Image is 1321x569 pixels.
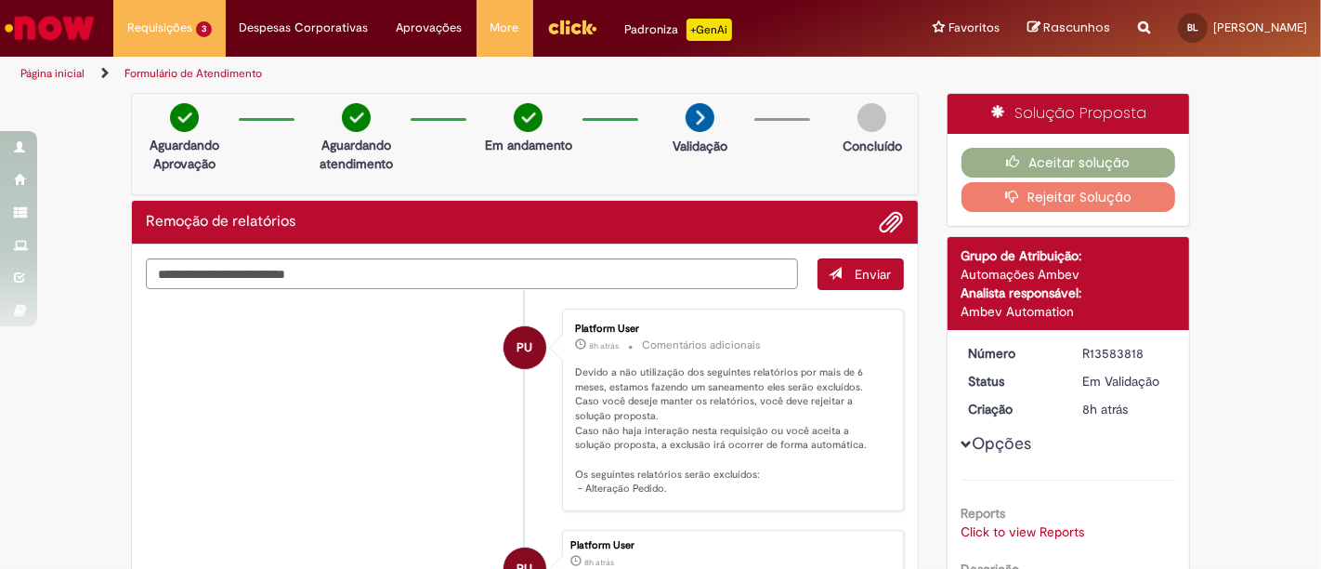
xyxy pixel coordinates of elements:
img: check-circle-green.png [170,103,199,132]
div: Padroniza [625,19,732,41]
span: Favoritos [948,19,1000,37]
h2: Remoção de relatórios Histórico de tíquete [146,214,295,231]
div: Platform User [504,326,546,369]
dt: Criação [955,400,1069,418]
a: Página inicial [20,66,85,81]
p: Validação [673,137,727,155]
div: 01/10/2025 02:01:40 [1082,400,1169,418]
a: Click to view Reports [961,523,1085,540]
div: Grupo de Atribuição: [961,246,1176,265]
textarea: Digite sua mensagem aqui... [146,258,798,289]
span: Despesas Corporativas [240,19,369,37]
p: Concluído [843,137,902,155]
span: 8h atrás [1082,401,1128,417]
button: Enviar [817,258,904,290]
span: Enviar [856,266,892,283]
p: Aguardando Aprovação [139,136,229,173]
div: Em Validação [1082,372,1169,390]
span: 3 [196,21,212,37]
img: img-circle-grey.png [857,103,886,132]
span: PU [517,325,532,370]
span: Requisições [127,19,192,37]
span: More [490,19,519,37]
span: 8h atrás [584,557,614,568]
div: Automações Ambev [961,265,1176,284]
div: Analista responsável: [961,284,1176,302]
button: Rejeitar Solução [961,182,1176,212]
p: Devido a não utilização dos seguintes relatórios por mais de 6 meses, estamos fazendo um saneamen... [575,365,884,496]
a: Rascunhos [1027,20,1110,37]
a: Formulário de Atendimento [124,66,262,81]
p: Aguardando atendimento [311,136,401,173]
dt: Status [955,372,1069,390]
small: Comentários adicionais [642,337,761,353]
button: Aceitar solução [961,148,1176,178]
img: check-circle-green.png [514,103,543,132]
time: 01/10/2025 02:01:40 [1082,401,1128,417]
img: arrow-next.png [686,103,714,132]
img: check-circle-green.png [342,103,371,132]
img: ServiceNow [2,9,98,46]
dt: Número [955,344,1069,363]
span: Rascunhos [1043,19,1110,36]
span: 8h atrás [589,340,619,351]
p: Em andamento [485,136,572,154]
b: Reports [961,505,1006,522]
div: Platform User [570,540,894,551]
span: Aprovações [397,19,463,37]
span: BL [1187,21,1198,33]
div: Ambev Automation [961,302,1176,321]
time: 01/10/2025 02:01:45 [589,340,619,351]
img: click_logo_yellow_360x200.png [547,13,597,41]
div: R13583818 [1082,344,1169,363]
button: Adicionar anexos [880,210,904,234]
time: 01/10/2025 02:01:40 [584,557,614,568]
ul: Trilhas de página [14,57,867,91]
div: Platform User [575,324,884,335]
span: [PERSON_NAME] [1213,20,1307,35]
div: Solução Proposta [948,94,1190,134]
p: +GenAi [687,19,732,41]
